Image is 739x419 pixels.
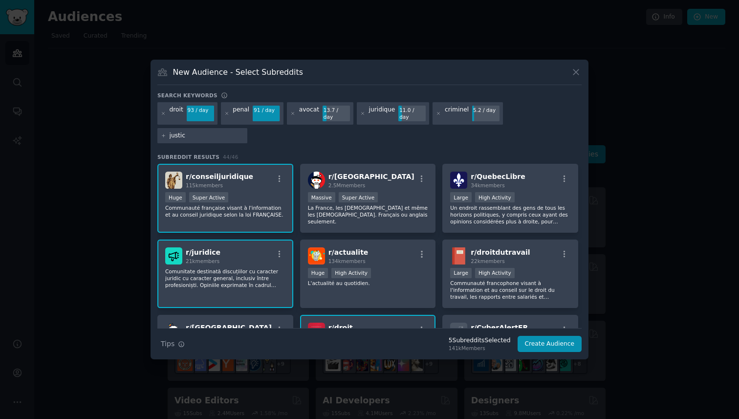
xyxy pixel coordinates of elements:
span: 34k members [471,182,504,188]
p: Comunitate destinată discuțiilor cu caracter juridic cu caracter general, inclusiv între profesio... [165,268,285,288]
span: r/ [GEOGRAPHIC_DATA] [328,173,414,180]
img: france [308,172,325,189]
span: 22k members [471,258,504,264]
span: 21k members [186,258,219,264]
div: 5 Subreddit s Selected [449,336,511,345]
div: 13.7 / day [323,106,350,121]
div: High Activity [475,268,515,278]
input: New Keyword [170,132,244,140]
div: Massive [308,192,335,202]
p: La France, les [DEMOGRAPHIC_DATA] et même les [DEMOGRAPHIC_DATA]. Français ou anglais seulement. [308,204,428,225]
div: droit [170,106,183,121]
div: High Activity [475,192,515,202]
span: r/ actualite [328,248,369,256]
span: r/ droitdutravail [471,248,530,256]
div: Large [450,192,472,202]
p: Communauté française visant à l'information et au conseil juridique selon la loi FRANÇAISE. [165,204,285,218]
span: 134k members [328,258,366,264]
div: Super Active [189,192,229,202]
span: Subreddit Results [157,154,219,160]
div: Huge [165,192,186,202]
img: droitdutravail [450,247,467,265]
img: QuebecLibre [450,172,467,189]
img: actualite [308,247,325,265]
div: avocat [299,106,319,121]
span: 2.5M members [328,182,366,188]
img: juridice [165,247,182,265]
div: 91 / day [253,106,280,114]
span: r/ QuebecLibre [471,173,525,180]
div: 93 / day [187,106,214,114]
span: 44 / 46 [223,154,239,160]
p: L'actualité au quotidien. [308,280,428,287]
button: Tips [157,335,188,353]
div: 141k Members [449,345,511,352]
div: penal [233,106,249,121]
span: 115k members [186,182,223,188]
img: Romania [165,323,182,340]
div: Super Active [339,192,378,202]
div: juridique [369,106,395,121]
img: droit [308,323,325,340]
div: 11.0 / day [398,106,426,121]
button: Create Audience [518,336,582,353]
span: r/ CyberAlertFR [471,324,528,331]
p: Un endroit rassemblant des gens de tous les horizons politiques, y compris ceux ayant des opinion... [450,204,570,225]
h3: New Audience - Select Subreddits [173,67,303,77]
span: Tips [161,339,174,349]
div: Huge [308,268,328,278]
img: conseiljuridique [165,172,182,189]
p: Communauté francophone visant à l'information et au conseil sur le droit du travail, les rapports... [450,280,570,300]
span: r/ droit [328,324,353,331]
h3: Search keywords [157,92,217,99]
span: r/ [GEOGRAPHIC_DATA] [186,324,272,331]
span: r/ conseiljuridique [186,173,253,180]
span: r/ juridice [186,248,220,256]
div: Large [450,268,472,278]
div: High Activity [331,268,371,278]
div: 5.2 / day [472,106,500,114]
div: criminel [445,106,469,121]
